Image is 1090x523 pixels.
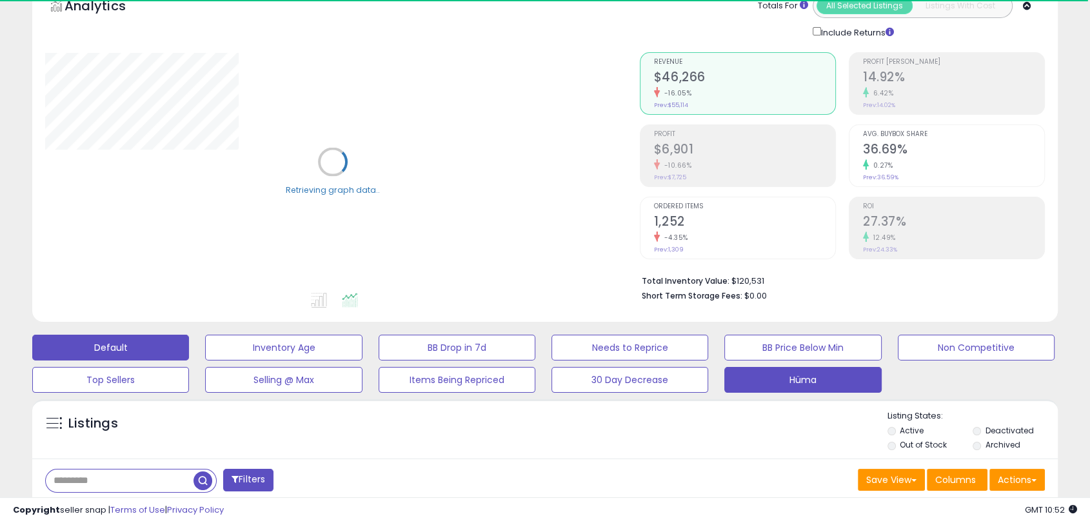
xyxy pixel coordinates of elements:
span: Ordered Items [654,203,835,210]
a: Terms of Use [110,504,165,516]
b: Short Term Storage Fees: [642,290,742,301]
li: $120,531 [642,272,1035,288]
h2: 27.37% [863,214,1044,232]
span: Profit [PERSON_NAME] [863,59,1044,66]
button: Non Competitive [898,335,1055,360]
button: Needs to Reprice [551,335,708,360]
h2: 14.92% [863,70,1044,87]
label: Archived [986,439,1020,450]
button: Columns [927,469,987,491]
button: Items Being Repriced [379,367,535,393]
small: Prev: 1,309 [654,246,684,253]
button: Save View [858,469,925,491]
button: Top Sellers [32,367,189,393]
h2: $46,266 [654,70,835,87]
div: seller snap | | [13,504,224,517]
button: 30 Day Decrease [551,367,708,393]
h5: Listings [68,415,118,433]
h2: $6,901 [654,142,835,159]
span: $0.00 [744,290,767,302]
button: Default [32,335,189,360]
span: Profit [654,131,835,138]
button: Inventory Age [205,335,362,360]
small: 12.49% [869,233,896,242]
h2: 1,252 [654,214,835,232]
label: Out of Stock [900,439,947,450]
small: 6.42% [869,88,894,98]
span: 2025-10-7 10:52 GMT [1025,504,1077,516]
small: -10.66% [660,161,692,170]
button: Hüma [724,367,881,393]
span: Revenue [654,59,835,66]
small: Prev: 14.02% [863,101,895,109]
small: Prev: $55,114 [654,101,688,109]
div: Retrieving graph data.. [286,184,380,195]
span: Columns [935,473,976,486]
button: Filters [223,469,273,491]
small: -4.35% [660,233,688,242]
label: Active [900,425,924,436]
small: Prev: $7,725 [654,173,686,181]
strong: Copyright [13,504,60,516]
button: BB Price Below Min [724,335,881,360]
span: ROI [863,203,1044,210]
button: Selling @ Max [205,367,362,393]
h2: 36.69% [863,142,1044,159]
button: Actions [989,469,1045,491]
small: Prev: 36.59% [863,173,898,181]
a: Privacy Policy [167,504,224,516]
p: Listing States: [887,410,1058,422]
span: Avg. Buybox Share [863,131,1044,138]
small: -16.05% [660,88,692,98]
label: Deactivated [986,425,1034,436]
button: BB Drop in 7d [379,335,535,360]
div: Include Returns [803,25,909,39]
small: Prev: 24.33% [863,246,897,253]
small: 0.27% [869,161,893,170]
b: Total Inventory Value: [642,275,729,286]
